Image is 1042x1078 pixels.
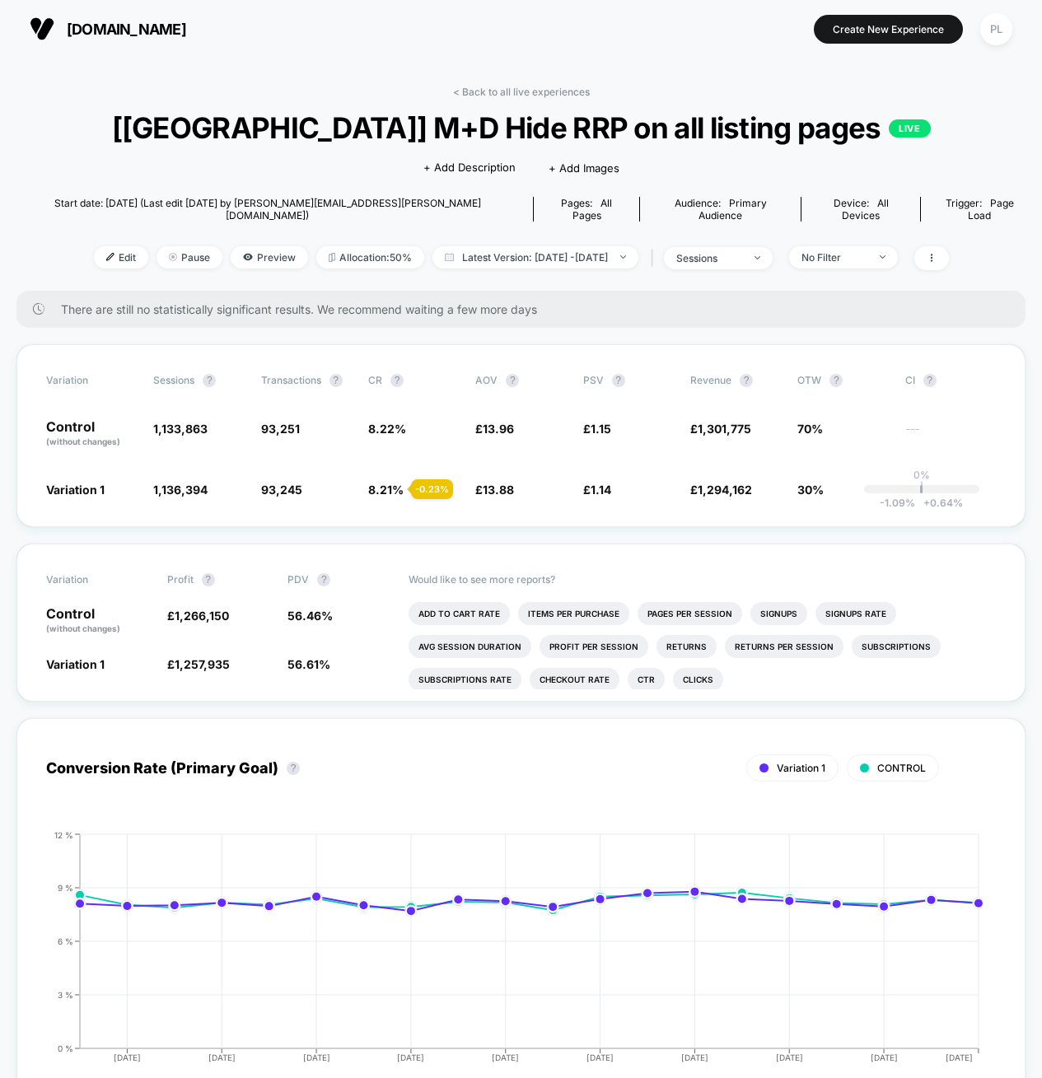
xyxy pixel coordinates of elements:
[518,602,629,625] li: Items Per Purchase
[750,602,807,625] li: Signups
[445,253,454,261] img: calendar
[829,374,843,387] button: ?
[175,609,229,623] span: 1,266,150
[16,197,519,222] span: Start date: [DATE] (Last edit [DATE] by [PERSON_NAME][EMAIL_ADDRESS][PERSON_NAME][DOMAIN_NAME])
[368,422,406,436] span: 8.22 %
[583,483,611,497] span: £
[591,483,611,497] span: 1.14
[287,762,300,775] button: ?
[540,635,648,658] li: Profit Per Session
[231,246,308,268] span: Preview
[58,936,73,945] tspan: 6 %
[880,497,915,509] span: -1.09 %
[920,481,923,493] p: |
[329,374,343,387] button: ?
[153,374,194,386] span: Sessions
[46,573,137,586] span: Variation
[755,256,760,259] img: end
[409,635,531,658] li: Avg Session Duration
[203,374,216,387] button: ?
[261,374,321,386] span: Transactions
[61,302,993,316] span: There are still no statistically significant results. We recommend waiting a few more days
[409,602,510,625] li: Add To Cart Rate
[46,436,120,446] span: (without changes)
[475,483,514,497] span: £
[397,1052,424,1062] tspan: [DATE]
[673,668,723,691] li: Clicks
[591,422,611,436] span: 1.15
[475,422,514,436] span: £
[287,573,309,586] span: PDV
[411,479,453,499] div: - 0.23 %
[889,119,930,138] p: LIVE
[814,15,963,44] button: Create New Experience
[25,16,191,42] button: [DOMAIN_NAME]
[432,246,638,268] span: Latest Version: [DATE] - [DATE]
[54,829,73,839] tspan: 12 %
[877,762,926,774] span: CONTROL
[698,422,751,436] span: 1,301,775
[905,424,996,448] span: ---
[880,255,885,259] img: end
[583,374,604,386] span: PSV
[261,422,300,436] span: 93,251
[67,21,186,38] span: [DOMAIN_NAME]
[681,1052,708,1062] tspan: [DATE]
[368,374,382,386] span: CR
[506,374,519,387] button: ?
[612,374,625,387] button: ?
[725,635,843,658] li: Returns Per Session
[30,830,979,1077] div: CONVERSION_RATE
[628,668,665,691] li: Ctr
[905,374,996,387] span: CI
[317,573,330,586] button: ?
[329,253,335,262] img: rebalance
[620,255,626,259] img: end
[549,161,619,175] span: + Add Images
[698,483,752,497] span: 1,294,162
[208,1052,236,1062] tspan: [DATE]
[153,483,208,497] span: 1,136,394
[797,483,824,497] span: 30%
[797,374,888,387] span: OTW
[871,1052,898,1062] tspan: [DATE]
[676,252,742,264] div: sessions
[67,110,975,145] span: [[GEOGRAPHIC_DATA]] M+D Hide RRP on all listing pages
[546,197,627,222] div: Pages:
[657,635,717,658] li: Returns
[202,573,215,586] button: ?
[261,483,302,497] span: 93,245
[690,422,751,436] span: £
[58,882,73,892] tspan: 9 %
[492,1052,519,1062] tspan: [DATE]
[475,374,498,386] span: AOV
[914,469,930,481] p: 0%
[316,246,424,268] span: Allocation: 50%
[453,86,590,98] a: < Back to all live experiences
[801,251,867,264] div: No Filter
[30,16,54,41] img: Visually logo
[975,12,1017,46] button: PL
[815,602,896,625] li: Signups Rate
[157,246,222,268] span: Pause
[46,623,120,633] span: (without changes)
[638,602,742,625] li: Pages Per Session
[46,420,137,448] p: Control
[740,374,753,387] button: ?
[652,197,788,222] div: Audience:
[842,197,889,222] span: all devices
[94,246,148,268] span: Edit
[776,1052,803,1062] tspan: [DATE]
[483,422,514,436] span: 13.96
[368,483,404,497] span: 8.21 %
[968,197,1014,222] span: Page Load
[797,422,823,436] span: 70%
[409,573,996,586] p: Would like to see more reports?
[46,657,105,671] span: Variation 1
[690,374,731,386] span: Revenue
[647,246,664,270] span: |
[586,1052,614,1062] tspan: [DATE]
[169,253,177,261] img: end
[46,607,151,635] p: Control
[690,483,752,497] span: £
